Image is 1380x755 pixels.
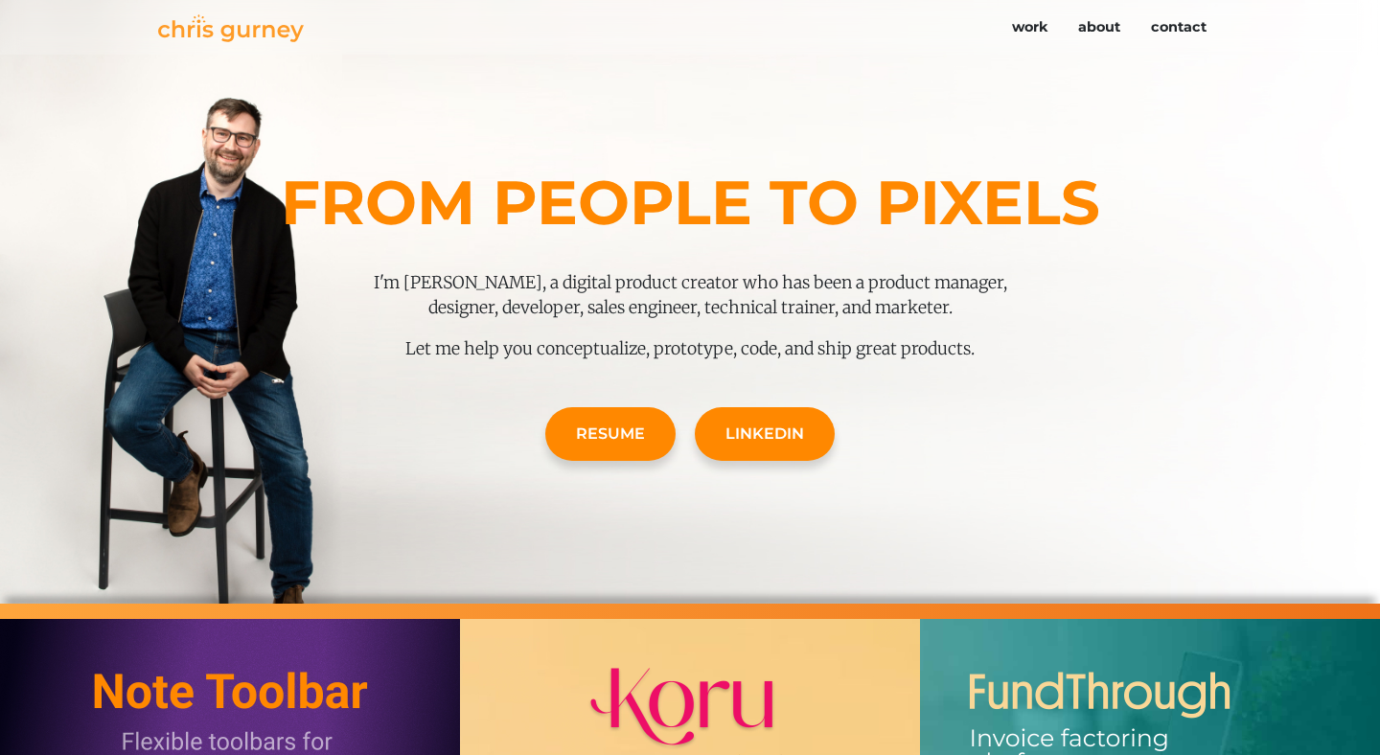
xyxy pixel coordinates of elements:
[340,270,1040,321] p: I'm [PERSON_NAME], a digital product creator who has been a product manager, designer, developer,...
[340,336,1040,361] p: Let me help you conceptualize, prototype, code, and ship great products.
[1136,10,1222,46] a: contact
[545,407,676,461] a: Resume
[281,165,1100,240] strong: From people to pixels
[695,407,835,461] a: LinkedIn
[158,14,304,42] img: Chris Gurney logo
[997,10,1063,46] a: work
[1063,10,1136,46] a: about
